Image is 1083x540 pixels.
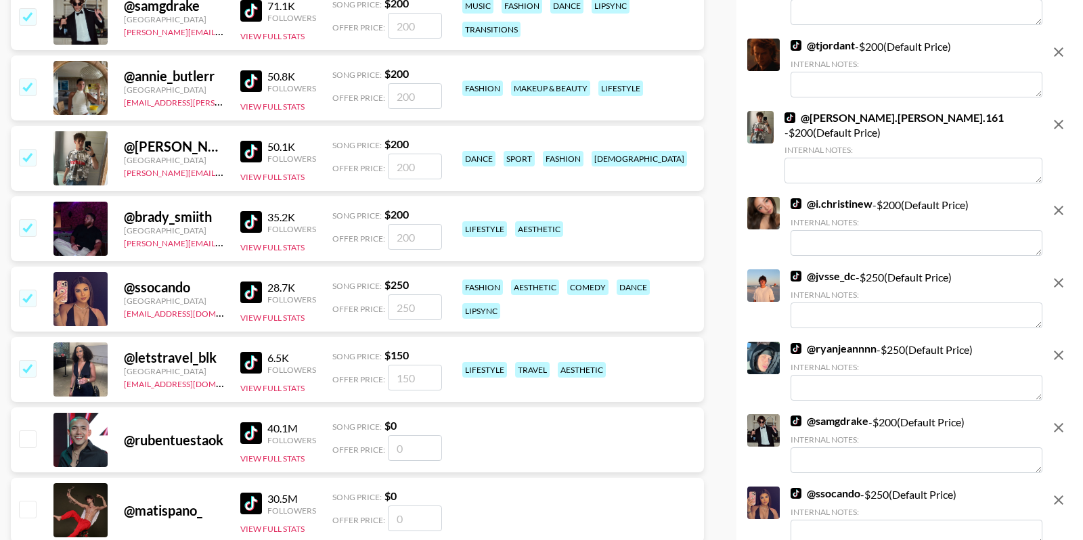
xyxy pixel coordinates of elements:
[791,197,1042,256] div: - $ 200 (Default Price)
[791,269,856,283] a: @jvsse_dc
[124,24,324,37] a: [PERSON_NAME][EMAIL_ADDRESS][DOMAIN_NAME]
[124,235,389,248] a: [PERSON_NAME][EMAIL_ADDRESS][PERSON_NAME][DOMAIN_NAME]
[1045,39,1072,66] button: remove
[267,351,316,365] div: 6.5K
[791,487,860,500] a: @ssocando
[791,217,1042,227] div: Internal Notes:
[558,362,606,378] div: aesthetic
[384,67,409,80] strong: $ 200
[388,154,442,179] input: 200
[462,221,507,237] div: lifestyle
[267,224,316,234] div: Followers
[1045,197,1072,224] button: remove
[124,225,224,235] div: [GEOGRAPHIC_DATA]
[124,155,224,165] div: [GEOGRAPHIC_DATA]
[267,70,316,83] div: 50.8K
[567,279,609,295] div: comedy
[784,111,1004,125] a: @[PERSON_NAME].[PERSON_NAME].161
[124,208,224,225] div: @ brady_smiith
[332,233,385,244] span: Offer Price:
[543,151,583,166] div: fashion
[240,70,262,92] img: TikTok
[240,172,305,182] button: View Full Stats
[388,224,442,250] input: 200
[1045,111,1072,138] button: remove
[784,111,1042,183] div: - $ 200 (Default Price)
[791,198,801,209] img: TikTok
[1045,342,1072,369] button: remove
[332,304,385,314] span: Offer Price:
[462,81,503,96] div: fashion
[617,279,650,295] div: dance
[240,242,305,252] button: View Full Stats
[592,151,687,166] div: [DEMOGRAPHIC_DATA]
[240,453,305,464] button: View Full Stats
[332,22,385,32] span: Offer Price:
[124,306,260,319] a: [EMAIL_ADDRESS][DOMAIN_NAME]
[124,366,224,376] div: [GEOGRAPHIC_DATA]
[124,279,224,296] div: @ ssocando
[124,85,224,95] div: [GEOGRAPHIC_DATA]
[332,422,382,432] span: Song Price:
[124,376,260,389] a: [EMAIL_ADDRESS][DOMAIN_NAME]
[267,422,316,435] div: 40.1M
[332,351,382,361] span: Song Price:
[384,419,397,432] strong: $ 0
[462,151,495,166] div: dance
[388,294,442,320] input: 250
[791,343,801,354] img: TikTok
[124,165,389,178] a: [PERSON_NAME][EMAIL_ADDRESS][PERSON_NAME][DOMAIN_NAME]
[240,313,305,323] button: View Full Stats
[384,348,409,361] strong: $ 150
[332,140,382,150] span: Song Price:
[332,163,385,173] span: Offer Price:
[388,365,442,390] input: 150
[511,81,590,96] div: makeup & beauty
[791,197,872,210] a: @i.christinew
[124,349,224,366] div: @ letstravel_blk
[515,221,563,237] div: aesthetic
[332,93,385,103] span: Offer Price:
[267,83,316,93] div: Followers
[598,81,643,96] div: lifestyle
[124,502,224,519] div: @ matispano_
[515,362,550,378] div: travel
[384,278,409,291] strong: $ 250
[504,151,535,166] div: sport
[791,414,868,428] a: @samgdrake
[240,141,262,162] img: TikTok
[267,154,316,164] div: Followers
[462,22,521,37] div: transitions
[791,362,1042,372] div: Internal Notes:
[791,434,1042,445] div: Internal Notes:
[332,374,385,384] span: Offer Price:
[791,59,1042,69] div: Internal Notes:
[388,435,442,461] input: 0
[267,13,316,23] div: Followers
[124,95,324,108] a: [EMAIL_ADDRESS][PERSON_NAME][DOMAIN_NAME]
[240,524,305,534] button: View Full Stats
[332,492,382,502] span: Song Price:
[791,415,801,426] img: TikTok
[384,137,409,150] strong: $ 200
[267,294,316,305] div: Followers
[784,112,795,123] img: TikTok
[388,505,442,531] input: 0
[240,102,305,112] button: View Full Stats
[267,140,316,154] div: 50.1K
[791,271,801,282] img: TikTok
[462,303,500,319] div: lipsync
[267,435,316,445] div: Followers
[791,269,1042,328] div: - $ 250 (Default Price)
[1045,487,1072,514] button: remove
[124,14,224,24] div: [GEOGRAPHIC_DATA]
[791,39,855,52] a: @tjordant
[791,414,1042,473] div: - $ 200 (Default Price)
[267,365,316,375] div: Followers
[240,352,262,374] img: TikTok
[791,488,801,499] img: TikTok
[791,342,877,355] a: @ryanjeannnn
[240,422,262,444] img: TikTok
[332,281,382,291] span: Song Price:
[462,362,507,378] div: lifestyle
